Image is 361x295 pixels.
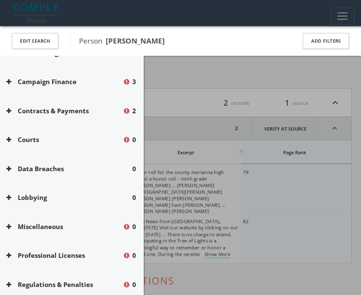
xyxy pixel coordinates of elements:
[6,164,132,174] button: Data Breaches
[132,106,136,116] span: 2
[6,77,123,87] button: Campaign Finance
[132,135,136,145] span: 0
[132,193,136,202] span: 0
[132,164,136,174] span: 0
[6,280,123,290] button: Regulations & Penalties
[132,280,136,290] span: 0
[106,36,165,46] b: [PERSON_NAME]
[331,8,354,25] button: Toggle navigation
[79,36,165,46] span: Person
[132,251,136,260] span: 0
[132,77,136,87] span: 3
[12,33,58,49] button: Edit Search
[6,222,123,232] button: Miscellaneous
[6,106,123,116] button: Contracts & Payments
[13,3,60,23] img: illumis
[6,251,123,260] button: Professional Licenses
[132,222,136,232] span: 0
[303,33,349,49] button: Add Filters
[6,135,123,145] button: Courts
[6,193,132,202] button: Lobbying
